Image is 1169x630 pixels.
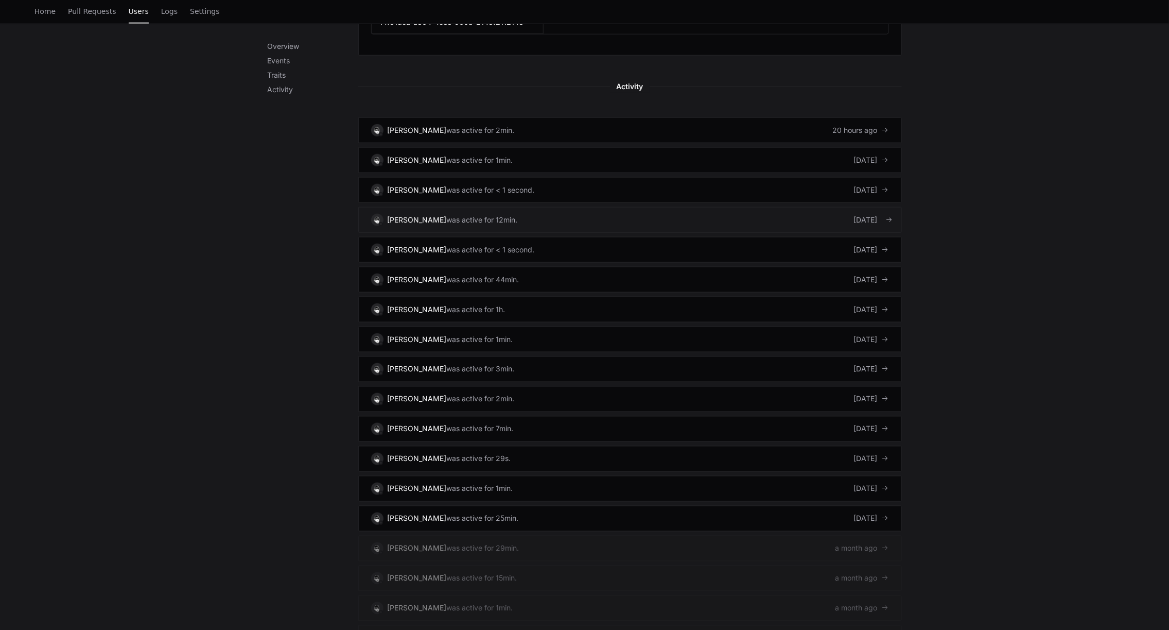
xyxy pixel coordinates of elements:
div: was active for 1min. [447,603,513,614]
div: was active for 12min. [447,215,518,225]
div: was active for 15min. [447,573,517,584]
a: [PERSON_NAME]was active for < 1 second.[DATE] [358,237,902,263]
div: [PERSON_NAME] [388,394,447,404]
a: [PERSON_NAME]was active for 15min.a month ago [358,566,902,591]
div: [PERSON_NAME] [388,304,447,315]
img: 6.svg [372,155,382,165]
div: a month ago [835,603,889,614]
div: [PERSON_NAME] [388,514,447,524]
div: a month ago [835,573,889,584]
p: Overview [268,41,358,52]
div: [PERSON_NAME] [388,334,447,345]
div: [PERSON_NAME] [388,573,447,584]
div: [DATE] [854,185,889,195]
div: 20 hours ago [833,125,889,135]
a: [PERSON_NAME]was active for 44min.[DATE] [358,267,902,293]
img: 6.svg [372,424,382,434]
div: [DATE] [854,514,889,524]
div: was active for < 1 second. [447,245,535,255]
img: 6.svg [372,334,382,344]
div: [DATE] [854,275,889,285]
a: [PERSON_NAME]was active for 1min.[DATE] [358,476,902,502]
div: was active for 25min. [447,514,519,524]
div: was active for 2min. [447,394,515,404]
a: [PERSON_NAME]was active for 29s.[DATE] [358,446,902,472]
div: [PERSON_NAME] [388,155,447,165]
img: 6.svg [372,364,382,374]
a: [PERSON_NAME]was active for 3min.[DATE] [358,356,902,382]
span: Pull Requests [68,8,116,14]
span: Activity [610,80,650,93]
div: [DATE] [854,424,889,434]
div: [DATE] [854,364,889,374]
span: Users [129,8,149,14]
span: Settings [190,8,219,14]
div: was active for 1min. [447,484,513,494]
div: [PERSON_NAME] [388,424,447,434]
div: [DATE] [854,215,889,225]
span: Home [34,8,56,14]
img: 6.svg [372,514,382,523]
div: was active for 7min. [447,424,514,434]
div: [DATE] [854,484,889,494]
img: 6.svg [372,125,382,135]
div: was active for 3min. [447,364,515,374]
a: [PERSON_NAME]was active for 1min.[DATE] [358,327,902,352]
a: [PERSON_NAME]was active for 1min.[DATE] [358,147,902,173]
img: 6.svg [372,484,382,493]
div: was active for 29s. [447,454,511,464]
img: 6.svg [372,573,382,583]
span: Logs [161,8,178,14]
a: [PERSON_NAME]was active for 1h.[DATE] [358,297,902,322]
p: Events [268,56,358,66]
p: Activity [268,84,358,95]
p: Traits [268,70,358,80]
a: [PERSON_NAME]was active for 12min.[DATE] [358,207,902,233]
div: [PERSON_NAME] [388,603,447,614]
div: was active for 2min. [447,125,515,135]
img: 6.svg [372,454,382,464]
img: 6.svg [372,275,382,284]
div: [DATE] [854,334,889,345]
a: [PERSON_NAME]was active for 2min.[DATE] [358,386,902,412]
a: [PERSON_NAME]was active for < 1 second.[DATE] [358,177,902,203]
div: [DATE] [854,304,889,315]
div: [PERSON_NAME] [388,125,447,135]
img: 6.svg [372,603,382,613]
a: [PERSON_NAME]was active for 29min.a month ago [358,536,902,561]
a: [PERSON_NAME]was active for 1min.a month ago [358,595,902,621]
div: [PERSON_NAME] [388,215,447,225]
div: [DATE] [854,454,889,464]
div: [PERSON_NAME] [388,275,447,285]
div: [PERSON_NAME] [388,364,447,374]
div: [PERSON_NAME] [388,245,447,255]
img: 6.svg [372,185,382,195]
div: [DATE] [854,155,889,165]
div: [PERSON_NAME] [388,543,447,554]
div: [PERSON_NAME] [388,454,447,464]
a: [PERSON_NAME]was active for 2min.20 hours ago [358,117,902,143]
div: [DATE] [854,394,889,404]
div: was active for < 1 second. [447,185,535,195]
a: [PERSON_NAME]was active for 7min.[DATE] [358,416,902,442]
div: [PERSON_NAME] [388,185,447,195]
div: was active for 44min. [447,275,519,285]
img: 6.svg [372,543,382,553]
div: a month ago [835,543,889,554]
img: 6.svg [372,304,382,314]
div: was active for 29min. [447,543,519,554]
div: was active for 1min. [447,155,513,165]
img: 6.svg [372,394,382,404]
img: 6.svg [372,245,382,254]
a: [PERSON_NAME]was active for 25min.[DATE] [358,506,902,532]
div: [DATE] [854,245,889,255]
div: was active for 1min. [447,334,513,345]
div: was active for 1h. [447,304,505,315]
img: 6.svg [372,215,382,225]
div: [PERSON_NAME] [388,484,447,494]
